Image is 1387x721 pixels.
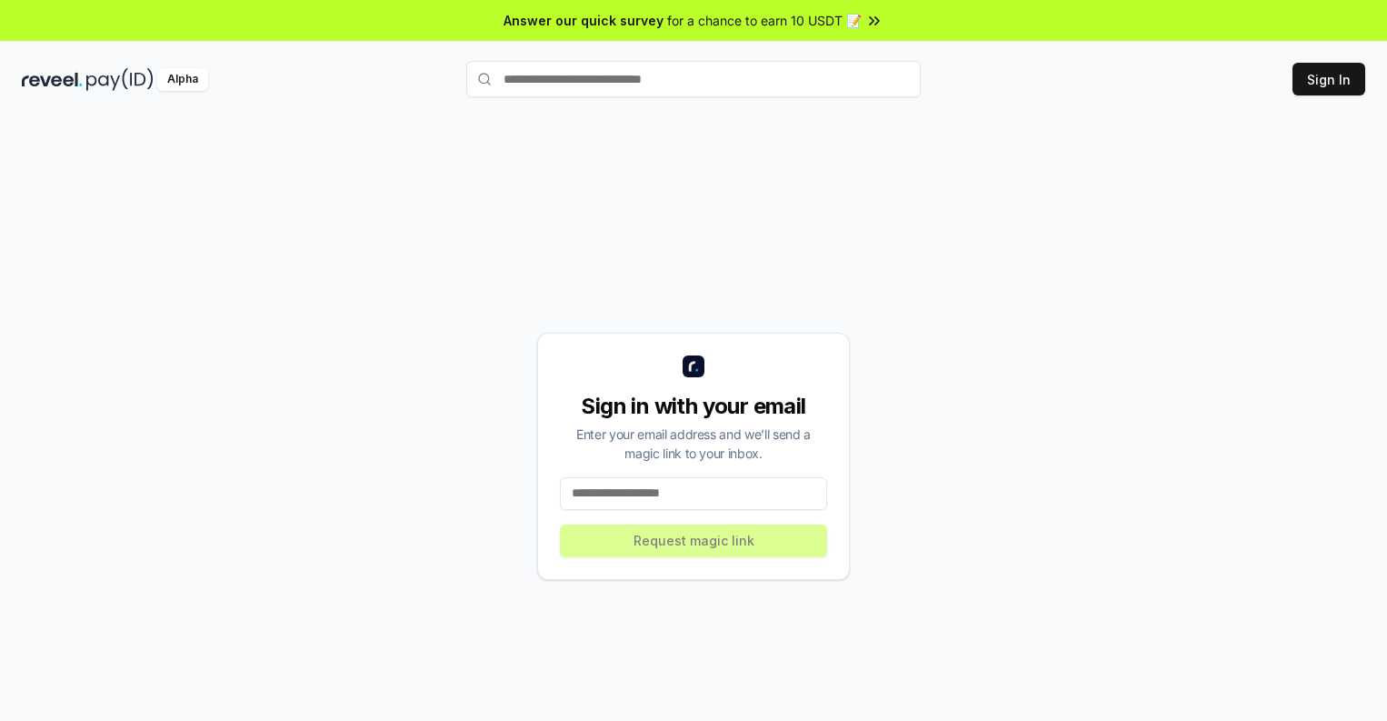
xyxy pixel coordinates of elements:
[86,68,154,91] img: pay_id
[560,425,827,463] div: Enter your email address and we’ll send a magic link to your inbox.
[560,392,827,421] div: Sign in with your email
[22,68,83,91] img: reveel_dark
[683,355,704,377] img: logo_small
[504,11,664,30] span: Answer our quick survey
[157,68,208,91] div: Alpha
[1292,63,1365,95] button: Sign In
[667,11,862,30] span: for a chance to earn 10 USDT 📝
